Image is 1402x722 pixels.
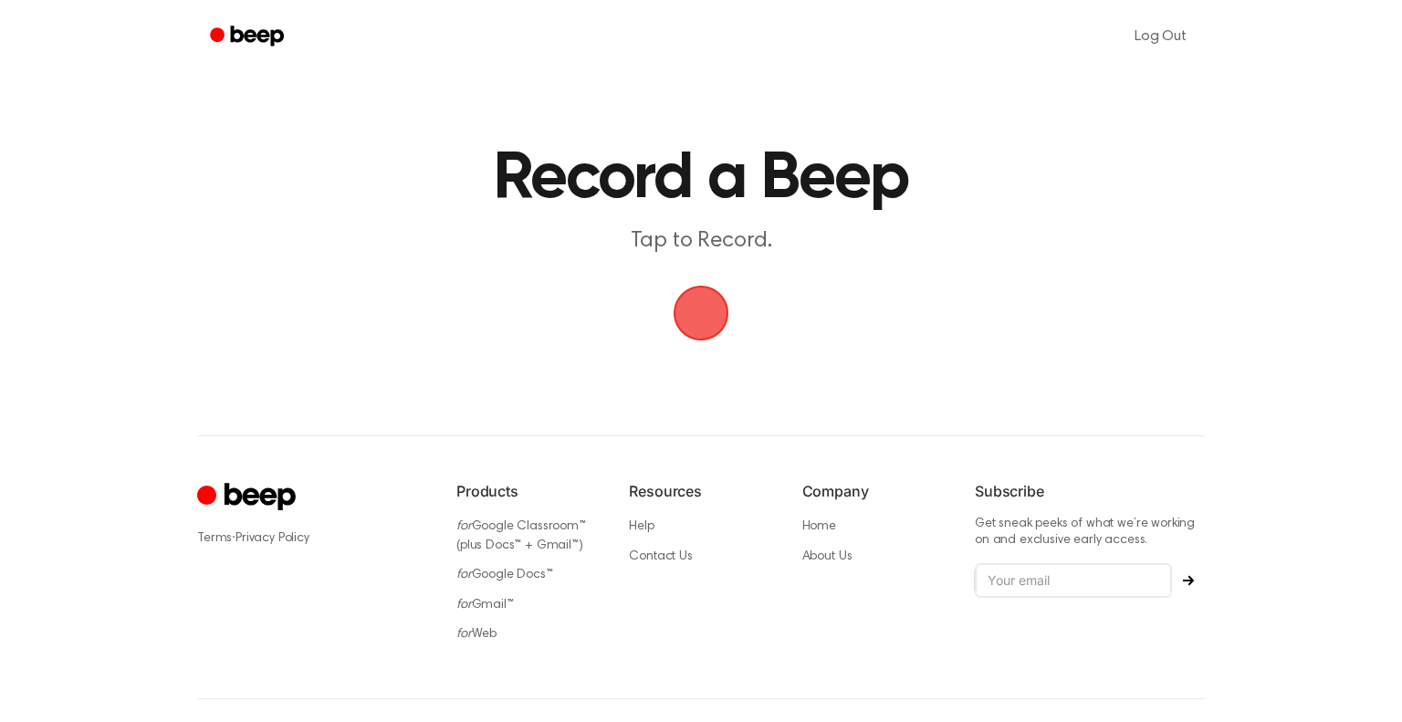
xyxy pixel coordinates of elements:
p: Get sneak peeks of what we’re working on and exclusive early access. [975,517,1205,549]
i: for [456,520,472,533]
a: forGoogle Docs™ [456,569,553,581]
div: · [197,528,427,548]
a: Log Out [1116,15,1205,58]
h1: Record a Beep [234,146,1168,212]
a: Privacy Policy [235,532,309,545]
i: for [456,569,472,581]
a: Home [802,520,836,533]
h6: Subscribe [975,480,1205,502]
input: Your email [975,563,1172,598]
a: Terms [197,532,232,545]
a: Contact Us [629,550,692,563]
a: forWeb [456,628,497,641]
p: Tap to Record. [350,226,1051,256]
h6: Products [456,480,600,502]
button: Beep Logo [674,286,728,340]
button: Subscribe [1172,575,1205,586]
a: About Us [802,550,853,563]
a: forGmail™ [456,599,514,612]
h6: Company [802,480,946,502]
a: Help [629,520,654,533]
a: Beep [197,19,300,55]
a: Cruip [197,480,300,516]
i: for [456,599,472,612]
h6: Resources [629,480,772,502]
i: for [456,628,472,641]
a: forGoogle Classroom™ (plus Docs™ + Gmail™) [456,520,586,552]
